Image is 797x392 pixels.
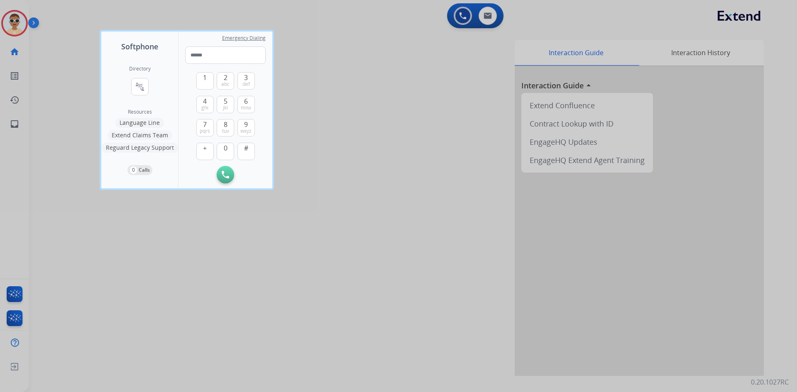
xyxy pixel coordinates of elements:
p: 0 [130,166,137,174]
span: 9 [244,119,248,129]
button: + [196,143,214,160]
span: jkl [223,105,228,111]
span: Resources [128,109,152,115]
button: Extend Claims Team [108,130,172,140]
button: # [237,143,255,160]
span: 5 [224,96,227,106]
button: 0Calls [127,165,152,175]
span: 1 [203,73,207,83]
img: call-button [222,171,229,178]
span: pqrs [200,128,210,134]
button: 9wxyz [237,119,255,136]
p: Calls [139,166,150,174]
span: 7 [203,119,207,129]
span: 0 [224,143,227,153]
span: tuv [222,128,229,134]
button: 8tuv [217,119,234,136]
span: Emergency Dialing [222,35,266,41]
button: 2abc [217,72,234,90]
span: 2 [224,73,227,83]
button: Reguard Legacy Support [102,143,178,153]
span: abc [221,81,230,88]
span: 6 [244,96,248,106]
span: 3 [244,73,248,83]
span: 8 [224,119,227,129]
button: 7pqrs [196,119,214,136]
span: Softphone [121,41,158,52]
button: Language Line [115,118,164,128]
button: 6mno [237,96,255,113]
span: def [242,81,250,88]
button: 3def [237,72,255,90]
span: + [203,143,207,153]
button: 4ghi [196,96,214,113]
button: 5jkl [217,96,234,113]
h2: Directory [129,66,151,72]
button: 1 [196,72,214,90]
button: 0 [217,143,234,160]
span: mno [241,105,251,111]
p: 0.20.1027RC [751,377,789,387]
span: ghi [201,105,208,111]
span: 4 [203,96,207,106]
mat-icon: connect_without_contact [135,82,145,92]
span: wxyz [240,128,252,134]
span: # [244,143,248,153]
